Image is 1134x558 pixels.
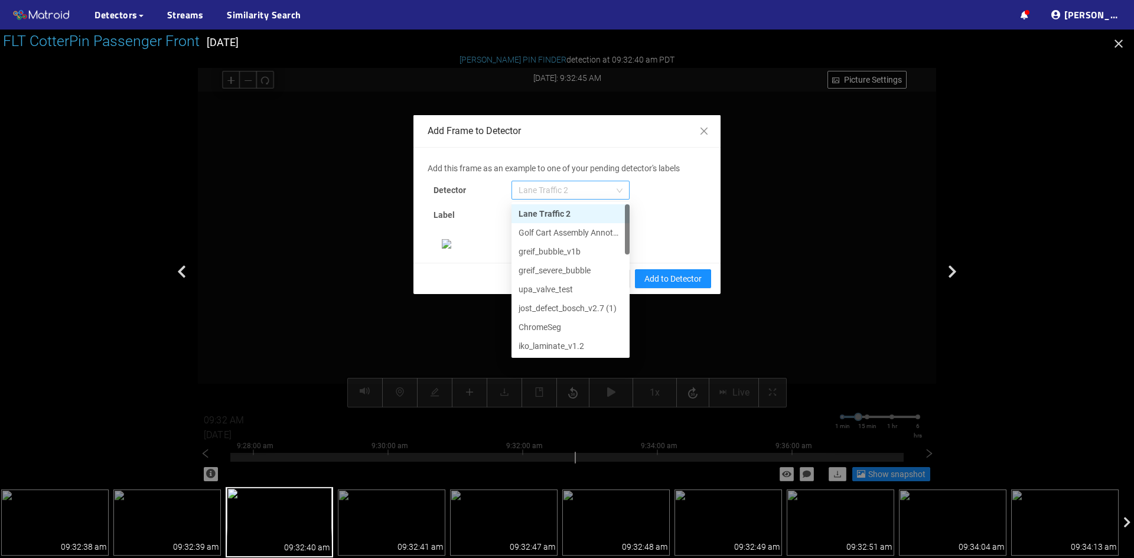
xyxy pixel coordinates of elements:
[1011,490,1119,556] img: 1754584453.690989.jpg
[207,36,239,48] span: [DATE]
[511,261,630,280] div: greif_severe_bubble
[460,55,674,64] span: detection at 09:32:40 am PDT
[644,272,702,285] span: Add to Detector
[519,207,623,220] div: Lane Traffic 2
[899,490,1006,556] img: 1754584444.688989.jpg
[562,490,670,556] img: 1754584368.675989.jpg
[428,162,706,175] div: Add this frame as an example to one of your pending detector's labels
[338,490,445,556] img: 1754584361.674989.jpg
[434,184,466,197] label: Detector
[635,269,711,288] button: Add to Detector
[227,8,301,22] a: Similarity Search
[511,242,630,261] div: greif_bubble_v1b
[699,126,709,136] span: close
[434,208,455,221] label: Label
[674,490,782,556] img: 1754584369.675989.jpg
[511,280,630,299] div: upa_valve_test
[687,115,721,148] button: Close
[284,541,330,554] div: 09:32:40 am
[511,223,630,242] div: Golf Cart Assembly Annotation 4
[167,8,204,22] a: Streams
[519,302,623,315] div: jost_defect_bosch_v2.7 (1)
[519,226,623,239] div: Golf Cart Assembly Annotation 4
[450,490,558,556] img: 1754584367.675989.jpg
[787,490,894,556] img: 1754584371.675989.jpg
[519,245,623,258] div: greif_bubble_v1b
[511,204,630,223] div: Lane Traffic 2
[519,321,623,334] div: ChromeSeg
[94,8,138,22] span: Detectors
[511,299,630,318] div: jost_defect_bosch_v2.7 (1)
[113,490,221,556] img: 1754584359.673989.jpg
[12,6,71,24] img: Matroid logo
[519,340,623,353] div: iko_laminate_v1.2
[519,264,623,277] div: greif_severe_bubble
[226,487,333,557] img: 1754584360.674989.jpg
[460,55,566,64] span: [PERSON_NAME] PIN FINDER
[519,181,623,199] span: Lane Traffic 2
[428,125,706,138] div: Add Frame to Detector
[511,318,630,337] div: ChromeSeg
[511,337,630,355] div: iko_laminate_v1.2
[519,283,623,296] div: upa_valve_test
[442,239,693,249] img: 4ffce4d6-a92a-4eff-a11e-db769bae8aa1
